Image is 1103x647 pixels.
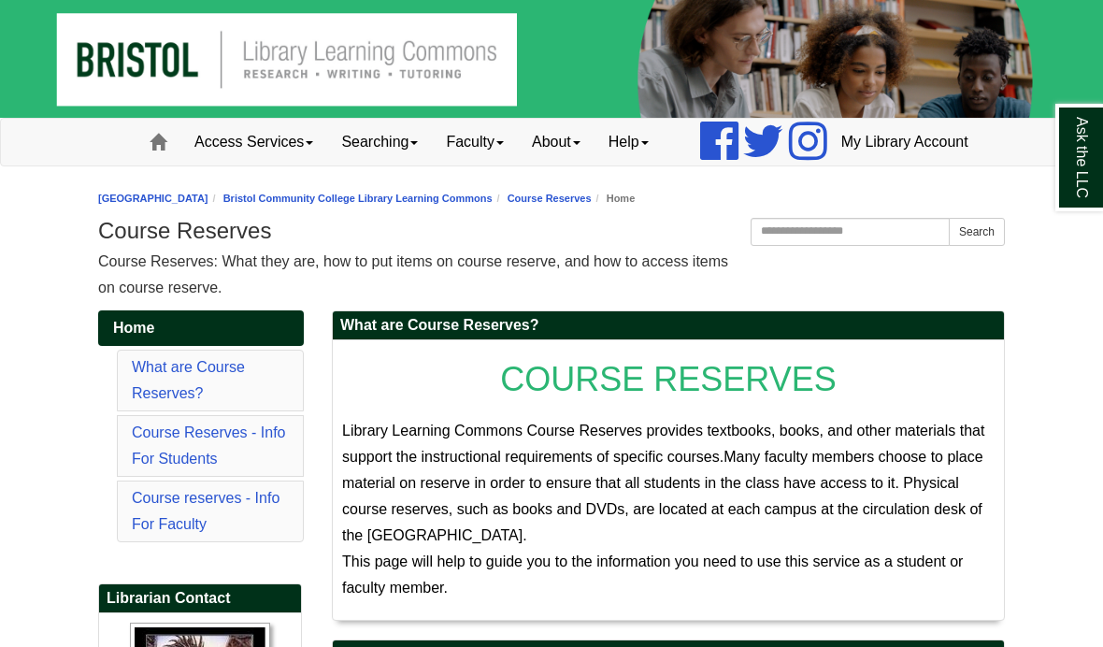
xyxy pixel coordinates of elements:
h2: What are Course Reserves? [333,311,1004,340]
li: Home [592,190,636,208]
span: Many faculty members choose to place material on reserve in order to ensure that all students in ... [342,449,983,543]
h2: Librarian Contact [99,584,301,613]
a: Access Services [180,119,327,165]
span: COURSE RESERVES [500,360,836,398]
a: Course Reserves [508,193,592,204]
a: [GEOGRAPHIC_DATA] [98,193,208,204]
h1: Course Reserves [98,218,1005,244]
nav: breadcrumb [98,190,1005,208]
a: Course Reserves - Info For Students [132,424,286,467]
a: Course reserves - Info For Faculty [132,490,279,532]
a: What are Course Reserves? [132,359,245,401]
span: Home [113,320,154,336]
span: Course Reserves: What they are, how to put items on course reserve, and how to access items on co... [98,253,728,295]
a: My Library Account [827,119,982,165]
a: Bristol Community College Library Learning Commons [223,193,493,204]
span: This page will help to guide you to the information you need to use this service as a student or ... [342,554,963,596]
span: Library Learning Commons Course Reserves provides textbooks, books, and other materials that supp... [342,423,984,465]
button: Search [949,218,1005,246]
a: About [518,119,594,165]
a: Home [98,310,304,346]
a: Faculty [432,119,518,165]
a: Help [594,119,663,165]
a: Searching [327,119,432,165]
